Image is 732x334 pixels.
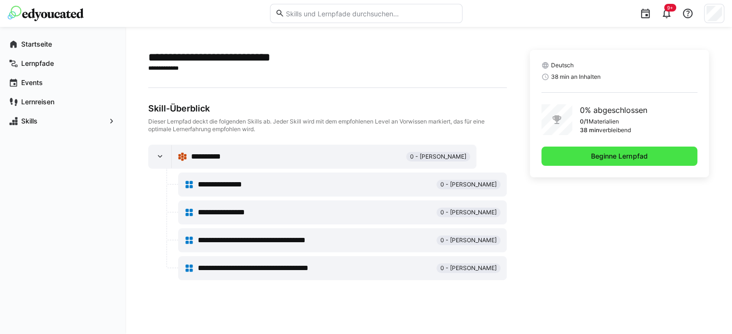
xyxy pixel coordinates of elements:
p: 38 min [580,126,599,134]
span: 0 - [PERSON_NAME] [410,153,466,161]
span: 9+ [667,5,673,11]
span: 0 - [PERSON_NAME] [440,181,497,188]
span: 0 - [PERSON_NAME] [440,209,497,216]
span: Deutsch [551,62,574,69]
p: 0/1 [580,118,589,125]
p: Materialien [589,118,619,125]
button: Beginne Lernpfad [541,147,697,166]
p: verbleibend [599,126,631,134]
span: Beginne Lernpfad [590,151,649,161]
div: Skill-Überblick [148,103,507,114]
input: Skills und Lernpfade durchsuchen… [284,9,457,18]
p: 0% abgeschlossen [580,104,647,116]
span: 38 min an Inhalten [551,73,601,81]
span: 0 - [PERSON_NAME] [440,264,497,272]
div: Dieser Lernpfad deckt die folgenden Skills ab. Jeder Skill wird mit dem empfohlenen Level an Vorw... [148,118,507,133]
span: 0 - [PERSON_NAME] [440,236,497,244]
